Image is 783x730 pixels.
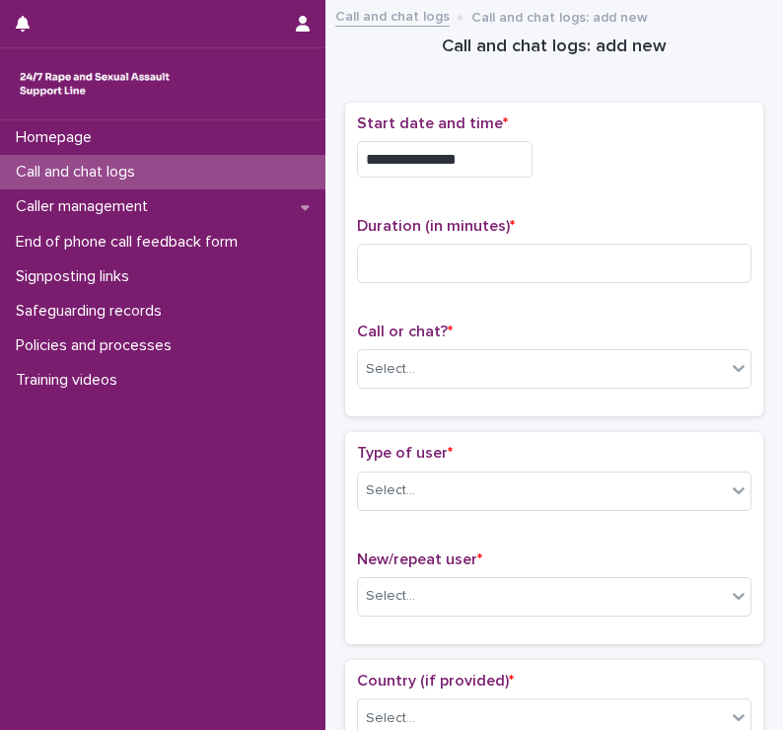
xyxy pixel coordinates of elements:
span: New/repeat user [357,551,482,567]
p: End of phone call feedback form [8,233,253,252]
p: Safeguarding records [8,302,178,321]
p: Call and chat logs [8,163,151,182]
p: Caller management [8,197,164,216]
div: Select... [366,480,415,501]
div: Select... [366,359,415,380]
p: Training videos [8,371,133,390]
img: rhQMoQhaT3yELyF149Cw [16,64,174,104]
p: Homepage [8,128,107,147]
p: Signposting links [8,267,145,286]
div: Select... [366,708,415,729]
span: Start date and time [357,115,508,131]
div: Select... [366,586,415,607]
a: Call and chat logs [335,4,450,27]
span: Type of user [357,445,453,461]
p: Policies and processes [8,336,187,355]
p: Call and chat logs: add new [471,5,648,27]
span: Country (if provided) [357,673,514,689]
h1: Call and chat logs: add new [345,36,763,59]
span: Call or chat? [357,324,453,339]
span: Duration (in minutes) [357,218,515,234]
